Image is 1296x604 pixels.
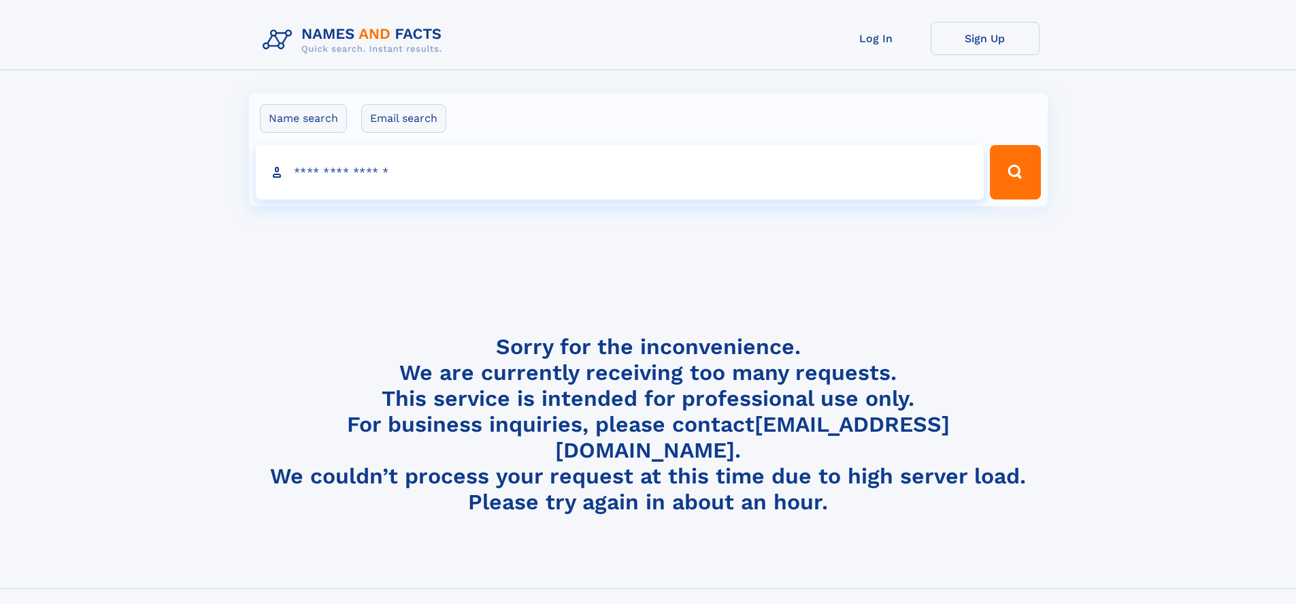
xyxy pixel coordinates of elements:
[256,145,984,200] input: search input
[822,22,931,55] a: Log In
[257,334,1040,515] h4: Sorry for the inconvenience. We are currently receiving too many requests. This service is intend...
[257,22,453,59] img: Logo Names and Facts
[555,411,950,463] a: [EMAIL_ADDRESS][DOMAIN_NAME]
[361,104,446,133] label: Email search
[990,145,1040,200] button: Search Button
[931,22,1040,55] a: Sign Up
[260,104,347,133] label: Name search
